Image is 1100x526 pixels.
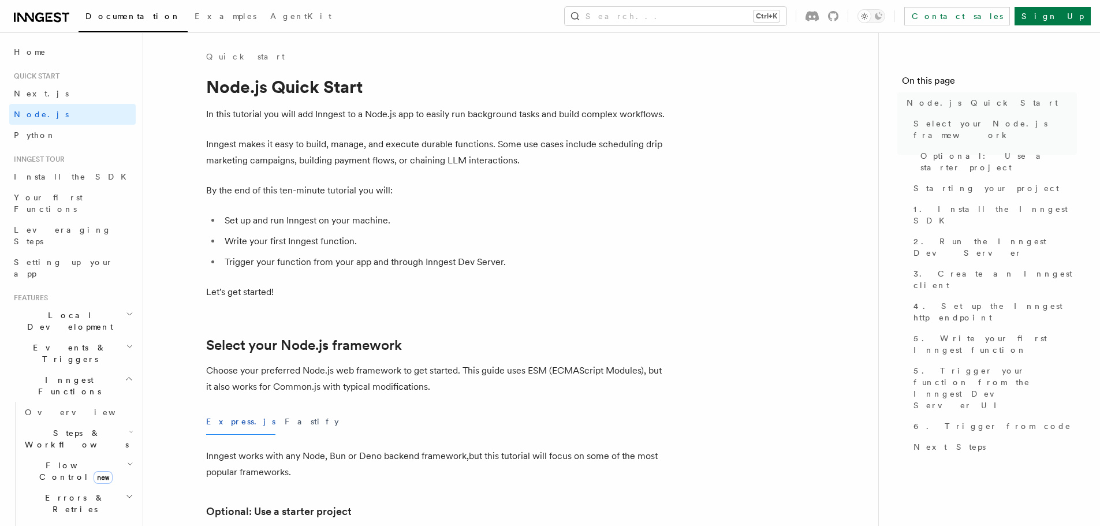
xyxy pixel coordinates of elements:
[14,193,83,214] span: Your first Functions
[909,231,1077,263] a: 2. Run the Inngest Dev Server
[9,252,136,284] a: Setting up your app
[1015,7,1091,25] a: Sign Up
[195,12,256,21] span: Examples
[20,423,136,455] button: Steps & Workflows
[9,83,136,104] a: Next.js
[20,455,136,487] button: Flow Controlnew
[206,136,668,169] p: Inngest makes it easy to build, manage, and execute durable functions. Some use cases include sch...
[913,203,1077,226] span: 1. Install the Inngest SDK
[909,263,1077,296] a: 3. Create an Inngest client
[913,420,1071,432] span: 6. Trigger from code
[909,360,1077,416] a: 5. Trigger your function from the Inngest Dev Server UI
[206,182,668,199] p: By the end of this ten-minute tutorial you will:
[270,12,331,21] span: AgentKit
[9,342,126,365] span: Events & Triggers
[221,254,668,270] li: Trigger your function from your app and through Inngest Dev Server.
[907,97,1058,109] span: Node.js Quick Start
[902,92,1077,113] a: Node.js Quick Start
[14,130,56,140] span: Python
[25,408,144,417] span: Overview
[565,7,786,25] button: Search...Ctrl+K
[904,7,1010,25] a: Contact sales
[188,3,263,31] a: Examples
[14,89,69,98] span: Next.js
[20,487,136,520] button: Errors & Retries
[285,409,339,435] button: Fastify
[14,258,113,278] span: Setting up your app
[20,492,125,515] span: Errors & Retries
[9,370,136,402] button: Inngest Functions
[9,104,136,125] a: Node.js
[9,125,136,146] a: Python
[9,219,136,252] a: Leveraging Steps
[913,118,1077,141] span: Select your Node.js framework
[14,46,46,58] span: Home
[221,212,668,229] li: Set up and run Inngest on your machine.
[20,460,127,483] span: Flow Control
[9,374,125,397] span: Inngest Functions
[909,437,1077,457] a: Next Steps
[909,296,1077,328] a: 4. Set up the Inngest http endpoint
[9,166,136,187] a: Install the SDK
[909,328,1077,360] a: 5. Write your first Inngest function
[9,42,136,62] a: Home
[916,146,1077,178] a: Optional: Use a starter project
[909,178,1077,199] a: Starting your project
[206,284,668,300] p: Let's get started!
[206,76,668,97] h1: Node.js Quick Start
[206,106,668,122] p: In this tutorial you will add Inngest to a Node.js app to easily run background tasks and build c...
[913,268,1077,291] span: 3. Create an Inngest client
[206,448,668,480] p: Inngest works with any Node, Bun or Deno backend framework,but this tutorial will focus on some o...
[9,305,136,337] button: Local Development
[913,441,986,453] span: Next Steps
[94,471,113,484] span: new
[913,365,1077,411] span: 5. Trigger your function from the Inngest Dev Server UI
[206,51,285,62] a: Quick start
[902,74,1077,92] h4: On this page
[206,337,402,353] a: Select your Node.js framework
[206,503,352,520] a: Optional: Use a starter project
[20,402,136,423] a: Overview
[206,409,275,435] button: Express.js
[920,150,1077,173] span: Optional: Use a starter project
[909,113,1077,146] a: Select your Node.js framework
[14,110,69,119] span: Node.js
[20,427,129,450] span: Steps & Workflows
[9,155,65,164] span: Inngest tour
[754,10,780,22] kbd: Ctrl+K
[206,363,668,395] p: Choose your preferred Node.js web framework to get started. This guide uses ESM (ECMAScript Modul...
[9,187,136,219] a: Your first Functions
[9,293,48,303] span: Features
[909,199,1077,231] a: 1. Install the Inngest SDK
[913,333,1077,356] span: 5. Write your first Inngest function
[9,72,59,81] span: Quick start
[14,225,111,246] span: Leveraging Steps
[221,233,668,249] li: Write your first Inngest function.
[909,416,1077,437] a: 6. Trigger from code
[14,172,133,181] span: Install the SDK
[913,182,1059,194] span: Starting your project
[913,236,1077,259] span: 2. Run the Inngest Dev Server
[79,3,188,32] a: Documentation
[9,337,136,370] button: Events & Triggers
[857,9,885,23] button: Toggle dark mode
[9,309,126,333] span: Local Development
[913,300,1077,323] span: 4. Set up the Inngest http endpoint
[263,3,338,31] a: AgentKit
[85,12,181,21] span: Documentation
